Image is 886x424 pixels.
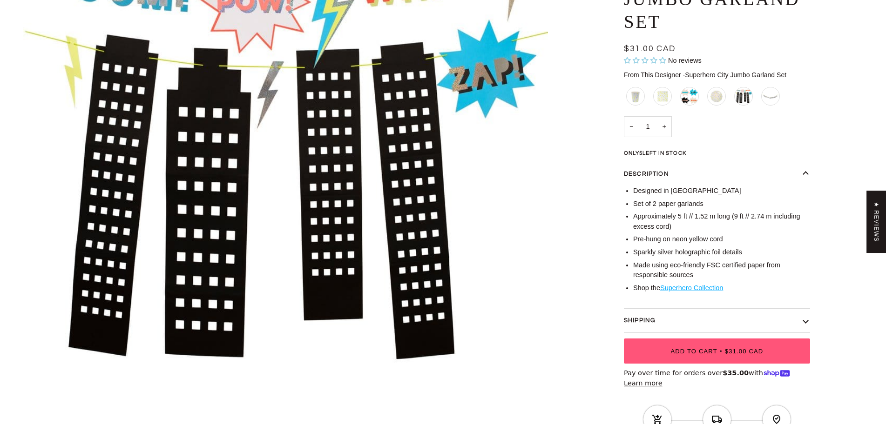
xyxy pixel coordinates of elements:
[624,71,681,79] span: From This Designer
[639,151,643,156] span: 5
[633,236,723,243] span: Pre-hung on neon yellow cord
[624,45,676,53] span: $31.00 CAD
[624,117,639,138] button: Decrease quantity
[866,191,886,253] div: Click to open Judge.me floating reviews tab
[624,309,810,333] button: Shipping
[651,85,674,108] li: Superhero Lightning Napkins - Small
[759,85,782,108] li: Silver Glitter Happy Birthday Banner
[633,186,810,196] li: Designed in [GEOGRAPHIC_DATA]
[705,85,728,108] li: Superhero Lightning Plates -Small
[683,71,685,79] span: -
[633,213,800,231] span: Approximately 5 ft // 1.52 m long (9 ft // 2.74 m including excess cord)
[683,71,787,79] span: Superhero City Jumbo Garland Set
[633,283,810,293] li: Shop the
[668,57,702,65] span: No reviews
[660,284,723,291] a: Superhero Collection
[633,260,810,281] li: Made using eco-friendly FSC certified paper from responsible sources
[633,248,742,256] span: Sparkly silver holographic foil details
[670,348,717,355] span: Add to Cart
[717,348,725,355] span: •
[624,338,810,364] button: Add to Cart
[633,199,810,209] li: Set of 2 paper garlands
[624,85,647,108] li: Superhero Lightning Cups
[732,85,755,108] li: Superhero City Jumbo Garland Set
[725,348,764,355] span: $31.00 CAD
[624,151,690,156] span: Only left in stock
[624,117,672,138] input: Quantity
[656,117,671,138] button: Increase quantity
[624,162,810,186] button: Description
[678,85,701,108] li: Superhero Exclamation Plates - Small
